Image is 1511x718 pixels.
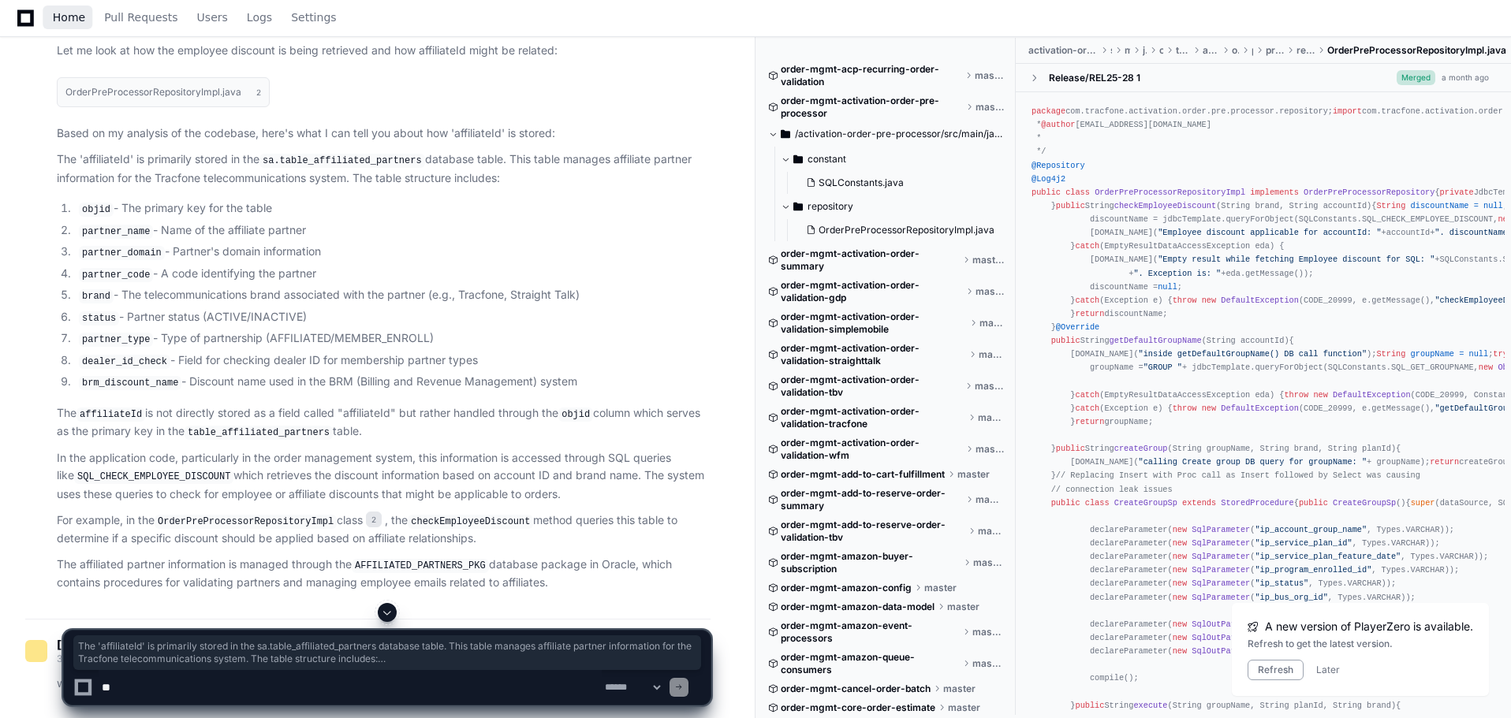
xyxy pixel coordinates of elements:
span: new [1479,363,1493,372]
span: new [1173,525,1187,534]
span: private [1440,188,1474,197]
span: SqlParameter [1192,552,1250,561]
span: order-mgmt-add-to-cart-fulfillment [781,468,945,481]
code: objid [79,203,114,217]
span: new [1313,390,1327,400]
span: getDefaultGroupName [1110,336,1202,345]
span: groupName [1411,349,1454,359]
span: A new version of PlayerZero is available. [1265,619,1473,634]
div: Release/REL25-28 1 [1049,72,1140,84]
code: partner_name [79,225,153,239]
span: OrderPreProcessorRepositoryImpl.java [1327,44,1506,57]
span: /activation-order-pre-processor/src/main/java/com/tracfone/activation/order/pre/processor [795,128,1004,140]
span: "GROUP " [1144,363,1182,372]
span: com [1159,44,1163,57]
span: return [1075,309,1104,318]
li: - A code identifying the partner [74,265,711,284]
span: discountName [1411,201,1469,210]
svg: Directory [781,125,790,143]
span: order-mgmt-add-to-reserve-order-summary [781,487,963,512]
span: String [1376,349,1405,359]
code: brand [79,289,114,303]
span: Settings [291,13,336,22]
span: public [1299,498,1328,508]
span: public [1051,498,1080,508]
span: master [947,601,979,613]
span: "inside getDefaultGroupName() DB call function" [1139,349,1367,359]
code: objid [558,407,593,422]
span: new [1202,296,1216,305]
span: main [1125,44,1130,57]
p: Let me look at how the employee discount is being retrieved and how affiliateId might be related: [57,42,711,60]
span: SqlParameter [1192,565,1250,575]
span: order-mgmt-activation-order-validation-tbv [781,374,962,399]
span: extends [1182,498,1216,508]
span: throw [1173,404,1197,413]
span: public [1056,444,1085,453]
span: return [1075,417,1104,426]
span: master [957,468,990,481]
span: catch [1075,390,1099,400]
button: repository [781,194,1004,219]
code: dealer_id_check [79,355,170,369]
code: partner_domain [79,246,165,260]
span: order-mgmt-activation-order-validation-tracfone [781,405,965,430]
span: master [976,493,1004,506]
span: repository [808,200,853,213]
li: - The primary key for the table [74,199,711,218]
span: order-mgmt-amazon-data-model [781,601,935,613]
span: new [1173,565,1187,575]
span: "ip_account_group_name" [1255,525,1367,534]
span: super [1411,498,1435,508]
span: StoredProcedure [1221,498,1293,508]
span: throw [1284,390,1308,400]
span: DefaultException [1333,390,1411,400]
span: null [1483,201,1503,210]
span: catch [1075,296,1099,305]
code: AFFILIATED_PARTNERS_PKG [352,559,489,573]
span: order-mgmt-activation-order-validation-gdp [781,279,963,304]
code: sa.table_affiliated_partners [259,154,425,168]
li: - The telecommunications brand associated with the partner (e.g., Tracfone, Straight Talk) [74,286,711,305]
span: checkEmployeeDiscount [1114,201,1216,210]
span: return [1430,457,1459,467]
span: new [1173,552,1187,561]
span: try [1493,349,1507,359]
code: brm_discount_name [79,376,181,390]
span: order-mgmt-activation-order-validation-wfm [781,437,963,462]
span: activation-order-pre-processor [1028,44,1098,57]
span: @Log4j2 [1032,174,1065,184]
span: ". Exception is: " [1133,269,1221,278]
span: Pull Requests [104,13,177,22]
button: /activation-order-pre-processor/src/main/java/com/tracfone/activation/order/pre/processor [768,121,1004,147]
span: "ip_program_enrolled_id" [1255,565,1371,575]
span: order-mgmt-activation-order-pre-processor [781,95,963,120]
span: throw [1173,296,1197,305]
p: Based on my analysis of the codebase, here's what I can tell you about how 'affiliateId' is stored: [57,125,711,143]
li: - Discount name used in the BRM (Billing and Revenue Management) system [74,373,711,392]
p: The is not directly stored as a field called "affiliateId" but rather handled through the column ... [57,404,711,441]
span: DefaultException [1221,296,1299,305]
span: processor [1266,44,1284,57]
span: order-mgmt-acp-recurring-order-validation [781,63,962,88]
span: null [1469,349,1489,359]
span: () [1396,498,1405,508]
span: "ip_status" [1255,578,1308,588]
code: table_affiliated_partners [185,426,333,440]
span: "ip_service_plan_feature_date" [1255,552,1401,561]
svg: Directory [793,150,803,169]
span: order-mgmt-add-to-reserve-order-validation-tbv [781,519,965,544]
span: class [1085,498,1110,508]
span: order [1232,44,1238,57]
span: new [1173,578,1187,588]
span: public [1032,188,1061,197]
span: pre [1252,44,1253,57]
span: CreateGroupSp [1333,498,1396,508]
span: Home [53,13,85,22]
button: SQLConstants.java [800,172,994,194]
span: "ip_bus_org_id" [1255,593,1327,602]
span: master [973,556,1004,569]
span: = [1459,349,1464,359]
li: - Partner status (ACTIVE/INACTIVE) [74,308,711,327]
span: master [975,380,1004,392]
